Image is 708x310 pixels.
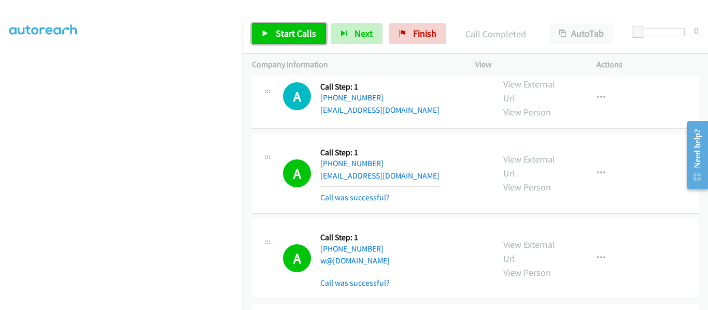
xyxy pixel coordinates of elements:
[320,147,440,158] h5: Call Step: 1
[320,232,390,243] h5: Call Step: 1
[694,23,699,37] div: 0
[320,105,440,115] a: [EMAIL_ADDRESS][DOMAIN_NAME]
[637,28,685,36] div: Delay between calls (in seconds)
[252,58,457,71] p: Company Information
[320,158,384,168] a: [PHONE_NUMBER]
[549,23,614,44] button: AutoTab
[320,256,390,265] a: w@[DOMAIN_NAME]
[503,153,555,179] a: View External Url
[460,27,531,41] p: Call Completed
[283,159,311,187] h1: A
[678,114,708,196] iframe: Resource Center
[597,58,699,71] p: Actions
[276,27,316,39] span: Start Calls
[355,27,373,39] span: Next
[503,181,551,193] a: View Person
[389,23,446,44] a: Finish
[320,244,384,254] a: [PHONE_NUMBER]
[503,267,551,278] a: View Person
[413,27,436,39] span: Finish
[320,93,384,102] a: [PHONE_NUMBER]
[283,82,311,110] div: The call is yet to be attempted
[503,106,551,118] a: View Person
[475,58,578,71] p: View
[503,239,555,264] a: View External Url
[320,193,390,202] a: Call was successful?
[331,23,383,44] button: Next
[503,78,555,104] a: View External Url
[320,82,440,92] h5: Call Step: 1
[320,171,440,181] a: [EMAIL_ADDRESS][DOMAIN_NAME]
[283,82,311,110] h1: A
[320,278,390,288] a: Call was successful?
[252,23,326,44] a: Start Calls
[283,244,311,272] h1: A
